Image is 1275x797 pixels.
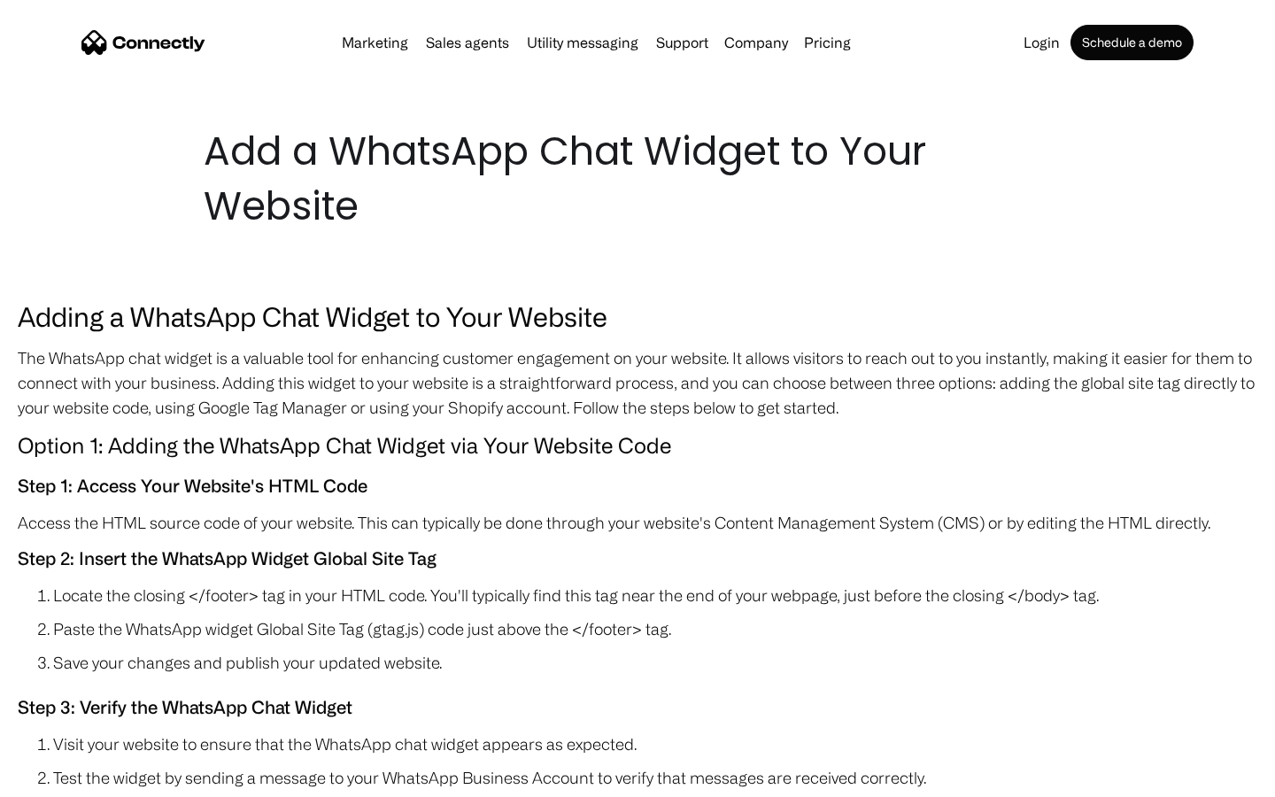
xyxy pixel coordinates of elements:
[520,35,645,50] a: Utility messaging
[18,471,1257,501] h5: Step 1: Access Your Website's HTML Code
[797,35,858,50] a: Pricing
[18,510,1257,535] p: Access the HTML source code of your website. This can typically be done through your website's Co...
[419,35,516,50] a: Sales agents
[649,35,715,50] a: Support
[204,124,1071,234] h1: Add a WhatsApp Chat Widget to Your Website
[53,583,1257,607] li: Locate the closing </footer> tag in your HTML code. You'll typically find this tag near the end o...
[53,765,1257,790] li: Test the widget by sending a message to your WhatsApp Business Account to verify that messages ar...
[18,296,1257,337] h3: Adding a WhatsApp Chat Widget to Your Website
[1070,25,1194,60] a: Schedule a demo
[724,30,788,55] div: Company
[18,766,106,791] aside: Language selected: English
[35,766,106,791] ul: Language list
[18,544,1257,574] h5: Step 2: Insert the WhatsApp Widget Global Site Tag
[335,35,415,50] a: Marketing
[53,650,1257,675] li: Save your changes and publish your updated website.
[53,616,1257,641] li: Paste the WhatsApp widget Global Site Tag (gtag.js) code just above the </footer> tag.
[18,693,1257,723] h5: Step 3: Verify the WhatsApp Chat Widget
[53,731,1257,756] li: Visit your website to ensure that the WhatsApp chat widget appears as expected.
[18,429,1257,462] h4: Option 1: Adding the WhatsApp Chat Widget via Your Website Code
[18,345,1257,420] p: The WhatsApp chat widget is a valuable tool for enhancing customer engagement on your website. It...
[1016,35,1067,50] a: Login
